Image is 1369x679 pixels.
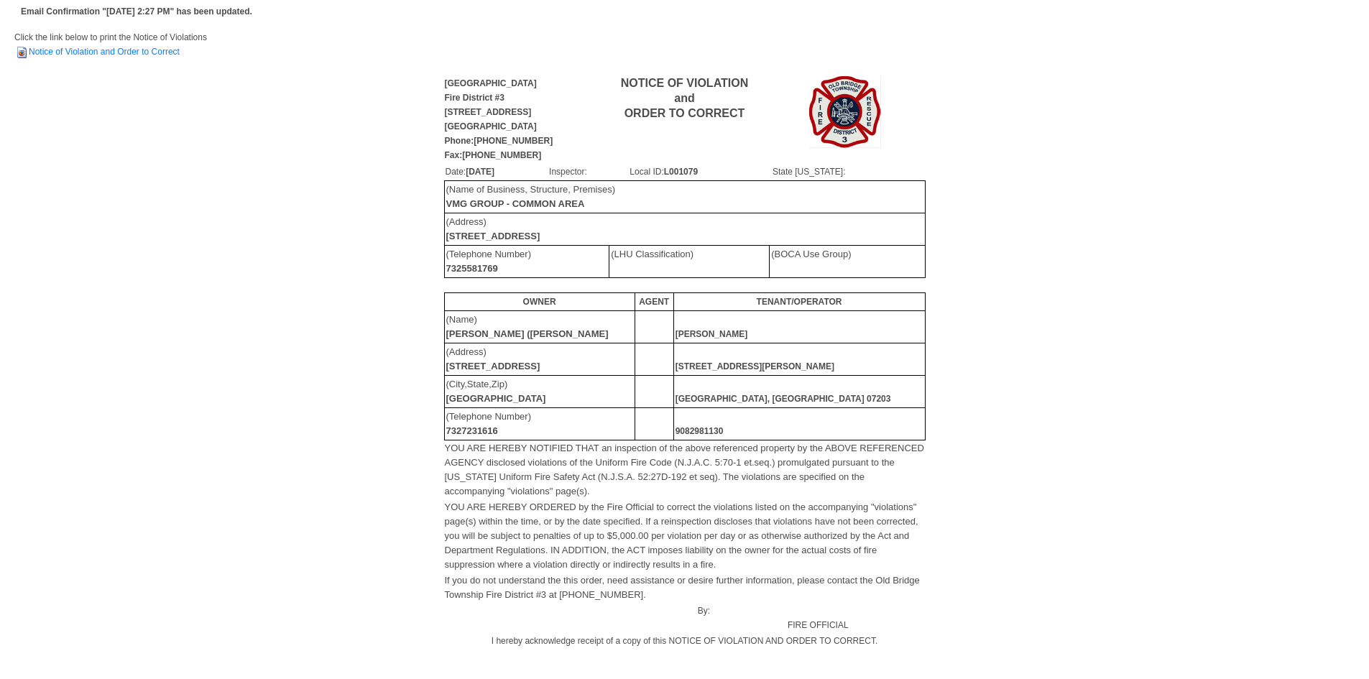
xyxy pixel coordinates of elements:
b: [GEOGRAPHIC_DATA] Fire District #3 [STREET_ADDRESS] [GEOGRAPHIC_DATA] Phone:[PHONE_NUMBER] Fax:[P... [445,78,553,160]
td: By: [444,603,711,633]
b: [STREET_ADDRESS] [446,231,540,241]
font: YOU ARE HEREBY ORDERED by the Fire Official to correct the violations listed on the accompanying ... [445,502,918,570]
b: 9082981130 [676,426,724,436]
b: [DATE] [466,167,494,177]
font: (Address) [446,346,540,371]
font: (City,State,Zip) [446,379,546,404]
td: Date: [445,164,549,180]
td: Inspector: [548,164,629,180]
b: NOTICE OF VIOLATION and ORDER TO CORRECT [621,77,748,119]
b: [STREET_ADDRESS] [446,361,540,371]
b: [PERSON_NAME] ([PERSON_NAME] [446,328,609,339]
td: Local ID: [629,164,772,180]
font: YOU ARE HEREBY NOTIFIED THAT an inspection of the above referenced property by the ABOVE REFERENC... [445,443,924,496]
font: (Address) [446,216,540,241]
b: TENANT/OPERATOR [757,297,842,307]
font: If you do not understand the this order, need assistance or desire further information, please co... [445,575,920,600]
a: Notice of Violation and Order to Correct [14,47,180,57]
td: FIRE OFFICIAL [711,603,925,633]
font: (Telephone Number) [446,411,532,436]
font: (Name of Business, Structure, Premises) [446,184,616,209]
td: I hereby acknowledge receipt of a copy of this NOTICE OF VIOLATION AND ORDER TO CORRECT. [444,633,926,649]
span: Click the link below to print the Notice of Violations [14,32,207,57]
img: Image [809,76,881,148]
font: (BOCA Use Group) [771,249,851,259]
b: 7325581769 [446,263,498,274]
font: (Name) [446,314,609,339]
td: Email Confirmation "[DATE] 2:27 PM" has been updated. [19,2,254,21]
img: HTML Document [14,45,29,60]
td: State [US_STATE]: [772,164,925,180]
b: AGENT [639,297,669,307]
b: [GEOGRAPHIC_DATA], [GEOGRAPHIC_DATA] 07203 [676,394,891,404]
font: (Telephone Number) [446,249,532,274]
b: [GEOGRAPHIC_DATA] [446,393,546,404]
b: OWNER [523,297,556,307]
font: (LHU Classification) [611,249,693,259]
b: L001079 [664,167,698,177]
b: 7327231616 [446,425,498,436]
b: VMG GROUP - COMMON AREA [446,198,585,209]
b: [PERSON_NAME] [676,329,748,339]
b: [STREET_ADDRESS][PERSON_NAME] [676,361,834,371]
